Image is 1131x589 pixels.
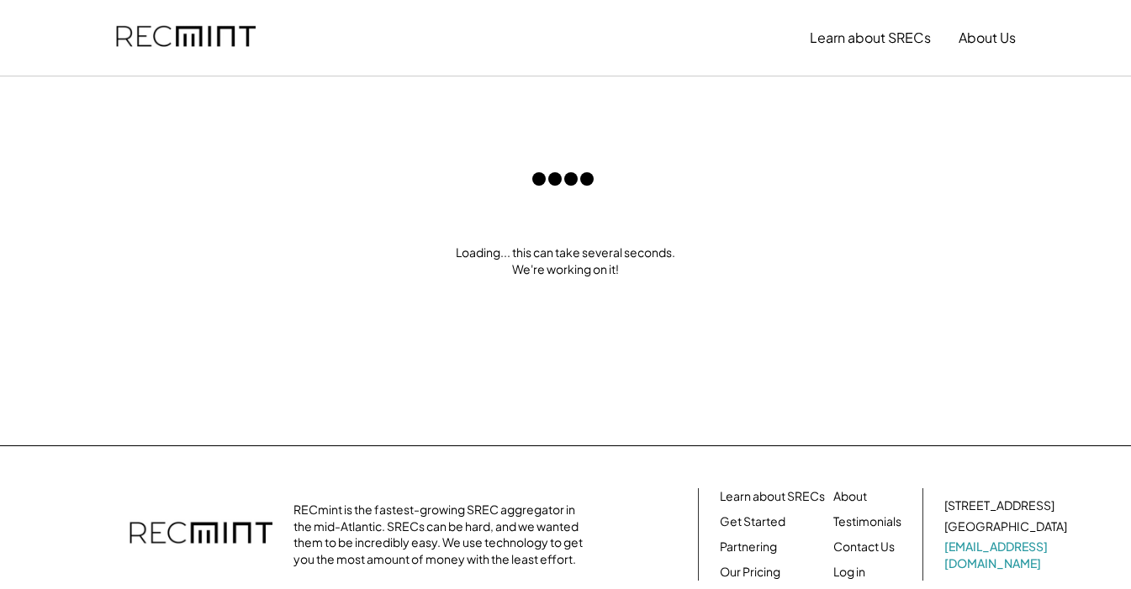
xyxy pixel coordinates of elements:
[944,497,1054,514] div: [STREET_ADDRESS]
[944,518,1067,535] div: [GEOGRAPHIC_DATA]
[833,488,867,505] a: About
[833,513,901,530] a: Testimonials
[833,564,865,581] a: Log in
[720,513,785,530] a: Get Started
[720,488,825,505] a: Learn about SRECs
[720,539,777,555] a: Partnering
[944,539,1070,571] a: [EMAIL_ADDRESS][DOMAIN_NAME]
[833,539,895,555] a: Contact Us
[810,21,931,55] button: Learn about SRECs
[116,9,256,66] img: recmint-logotype%403x.png
[720,564,780,581] a: Our Pricing
[293,502,592,567] div: RECmint is the fastest-growing SREC aggregator in the mid-Atlantic. SRECs can be hard, and we wan...
[129,505,272,564] img: recmint-logotype%403x.png
[959,21,1016,55] button: About Us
